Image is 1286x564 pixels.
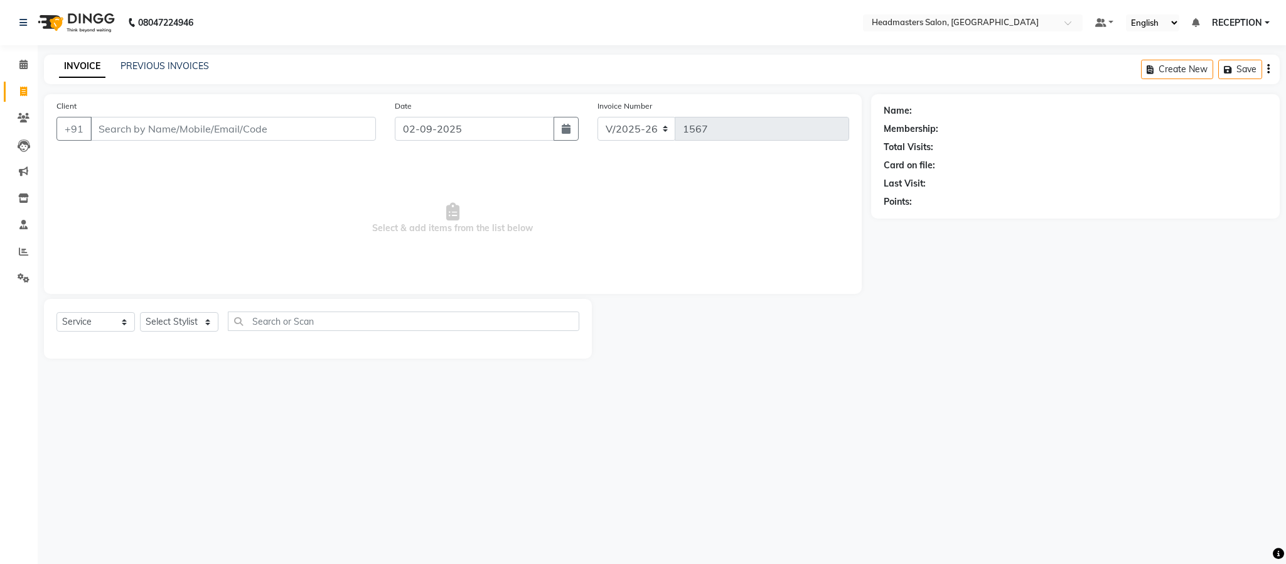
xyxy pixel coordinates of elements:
span: Select & add items from the list below [56,156,849,281]
div: Points: [884,195,912,209]
b: 08047224946 [138,5,193,40]
img: logo [32,5,118,40]
div: Total Visits: [884,141,933,154]
div: Card on file: [884,159,935,172]
input: Search by Name/Mobile/Email/Code [90,117,376,141]
button: Save [1218,60,1262,79]
button: Create New [1141,60,1213,79]
label: Client [56,100,77,112]
input: Search or Scan [228,312,579,331]
div: Name: [884,104,912,117]
label: Date [395,100,412,112]
div: Membership: [884,122,938,136]
a: INVOICE [59,55,105,78]
span: RECEPTION [1212,16,1262,30]
button: +91 [56,117,92,141]
a: PREVIOUS INVOICES [121,60,209,72]
label: Invoice Number [597,100,652,112]
div: Last Visit: [884,177,926,190]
